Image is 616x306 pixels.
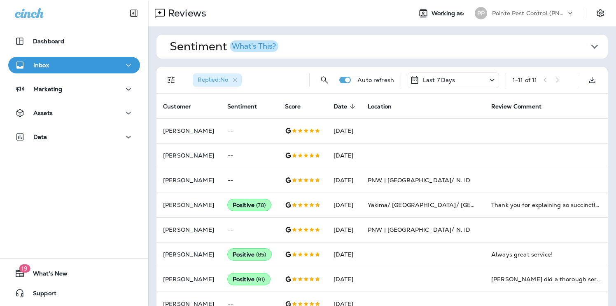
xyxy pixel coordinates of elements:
[327,193,362,217] td: [DATE]
[163,226,214,233] p: [PERSON_NAME]
[491,275,602,283] div: Brian did a thorough service and was very professional and friendly. I would highly recommend.
[221,217,278,242] td: --
[163,276,214,282] p: [PERSON_NAME]
[432,10,467,17] span: Working as:
[334,103,358,110] span: Date
[227,103,257,110] span: Sentiment
[423,77,455,83] p: Last 7 Days
[33,62,49,68] p: Inbox
[368,103,392,110] span: Location
[368,177,470,184] span: PNW | [GEOGRAPHIC_DATA]/ N. ID
[357,77,394,83] p: Auto refresh
[198,76,228,83] span: Replied : No
[33,86,62,92] p: Marketing
[227,199,271,211] div: Positive
[368,103,402,110] span: Location
[25,270,68,280] span: What's New
[327,168,362,193] td: [DATE]
[491,201,602,209] div: Thank you for explaining so succinctly what was done to prepare my home for winter.
[8,57,140,73] button: Inbox
[8,33,140,49] button: Dashboard
[491,250,602,259] div: Always great service!
[227,273,271,285] div: Positive
[334,103,348,110] span: Date
[33,110,53,116] p: Assets
[256,202,266,209] span: ( 78 )
[256,251,266,258] span: ( 85 )
[285,103,301,110] span: Score
[492,10,566,16] p: Pointe Pest Control (PNW)
[475,7,487,19] div: PP
[327,242,362,267] td: [DATE]
[232,42,276,50] div: What's This?
[256,276,265,283] span: ( 91 )
[163,152,214,159] p: [PERSON_NAME]
[327,267,362,292] td: [DATE]
[33,38,64,45] p: Dashboard
[163,127,214,134] p: [PERSON_NAME]
[513,77,537,83] div: 1 - 11 of 11
[163,103,202,110] span: Customer
[327,143,362,168] td: [DATE]
[491,103,541,110] span: Review Comment
[316,72,333,88] button: Search Reviews
[227,103,268,110] span: Sentiment
[25,290,56,300] span: Support
[8,105,140,121] button: Assets
[8,285,140,301] button: Support
[8,81,140,97] button: Marketing
[33,134,47,140] p: Data
[163,103,191,110] span: Customer
[227,248,272,261] div: Positive
[170,40,278,54] h1: Sentiment
[491,103,552,110] span: Review Comment
[230,40,278,52] button: What's This?
[193,73,242,87] div: Replied:No
[122,5,145,21] button: Collapse Sidebar
[19,264,30,273] span: 19
[285,103,312,110] span: Score
[165,7,206,19] p: Reviews
[8,265,140,282] button: 19What's New
[368,201,590,209] span: Yakima/ [GEOGRAPHIC_DATA]/ [GEOGRAPHIC_DATA] ([STREET_ADDRESS])
[368,226,470,233] span: PNW | [GEOGRAPHIC_DATA]/ N. ID
[593,6,608,21] button: Settings
[327,118,362,143] td: [DATE]
[163,177,214,184] p: [PERSON_NAME]
[221,118,278,143] td: --
[8,129,140,145] button: Data
[163,202,214,208] p: [PERSON_NAME]
[163,72,180,88] button: Filters
[221,143,278,168] td: --
[163,35,614,59] button: SentimentWhat's This?
[327,217,362,242] td: [DATE]
[221,168,278,193] td: --
[163,251,214,258] p: [PERSON_NAME]
[584,72,600,88] button: Export as CSV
